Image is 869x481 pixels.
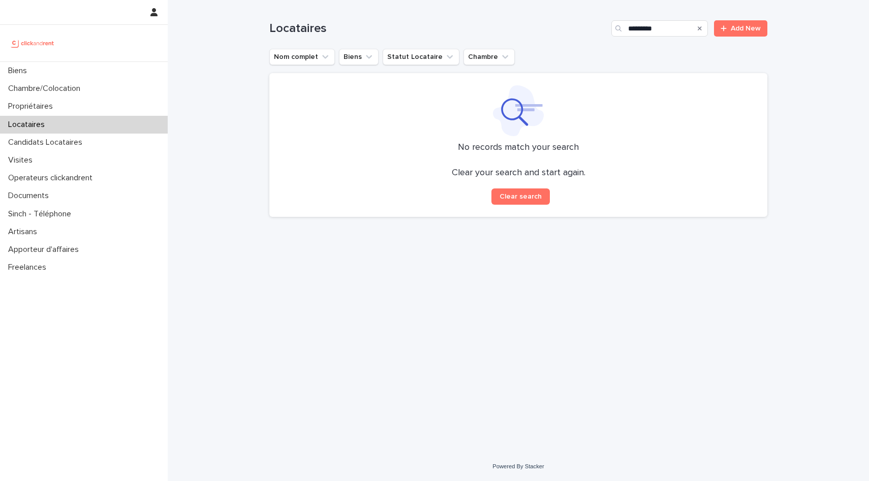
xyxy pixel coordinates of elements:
span: Add New [731,25,761,32]
span: Clear search [500,193,542,200]
button: Statut Locataire [383,49,459,65]
button: Nom complet [269,49,335,65]
a: Powered By Stacker [492,463,544,469]
p: Visites [4,155,41,165]
p: Biens [4,66,35,76]
p: Propriétaires [4,102,61,111]
p: Clear your search and start again. [452,168,585,179]
p: Locataires [4,120,53,130]
button: Biens [339,49,379,65]
p: Freelances [4,263,54,272]
img: UCB0brd3T0yccxBKYDjQ [8,33,57,53]
p: Documents [4,191,57,201]
p: Sinch - Téléphone [4,209,79,219]
a: Add New [714,20,767,37]
p: Chambre/Colocation [4,84,88,93]
p: Candidats Locataires [4,138,90,147]
input: Search [611,20,708,37]
button: Clear search [491,188,550,205]
p: Apporteur d'affaires [4,245,87,254]
p: Operateurs clickandrent [4,173,101,183]
p: Artisans [4,227,45,237]
h1: Locataires [269,21,607,36]
p: No records match your search [282,142,755,153]
button: Chambre [463,49,515,65]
